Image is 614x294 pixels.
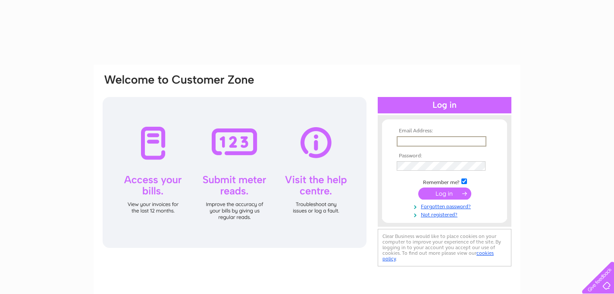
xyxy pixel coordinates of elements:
[395,128,495,134] th: Email Address:
[397,210,495,218] a: Not registered?
[395,153,495,159] th: Password:
[395,177,495,186] td: Remember me?
[378,229,511,266] div: Clear Business would like to place cookies on your computer to improve your experience of the sit...
[418,188,471,200] input: Submit
[397,202,495,210] a: Forgotten password?
[382,250,494,262] a: cookies policy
